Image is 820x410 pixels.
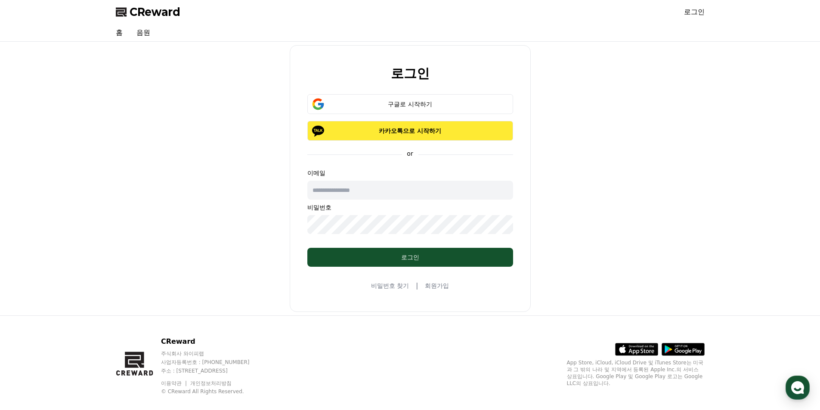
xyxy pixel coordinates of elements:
a: 비밀번호 찾기 [371,281,409,290]
p: © CReward All Rights Reserved. [161,388,266,395]
a: 대화 [57,273,111,294]
span: 설정 [133,286,143,293]
p: 주소 : [STREET_ADDRESS] [161,367,266,374]
div: 로그인 [325,253,496,262]
p: or [402,149,418,158]
button: 카카오톡으로 시작하기 [307,121,513,141]
button: 구글로 시작하기 [307,94,513,114]
p: App Store, iCloud, iCloud Drive 및 iTunes Store는 미국과 그 밖의 나라 및 지역에서 등록된 Apple Inc.의 서비스 상표입니다. Goo... [567,359,705,387]
div: 구글로 시작하기 [320,100,501,108]
a: 음원 [130,24,157,41]
a: 홈 [3,273,57,294]
h2: 로그인 [391,66,430,80]
span: CReward [130,5,180,19]
p: 주식회사 와이피랩 [161,350,266,357]
a: 로그인 [684,7,705,17]
button: 로그인 [307,248,513,267]
p: 카카오톡으로 시작하기 [320,126,501,135]
a: 홈 [109,24,130,41]
a: 회원가입 [425,281,449,290]
span: 대화 [79,286,89,293]
a: 이용약관 [161,380,188,386]
a: 개인정보처리방침 [190,380,232,386]
a: CReward [116,5,180,19]
p: 사업자등록번호 : [PHONE_NUMBER] [161,359,266,366]
p: 비밀번호 [307,203,513,212]
span: | [416,281,418,291]
p: 이메일 [307,169,513,177]
a: 설정 [111,273,165,294]
span: 홈 [27,286,32,293]
p: CReward [161,336,266,347]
